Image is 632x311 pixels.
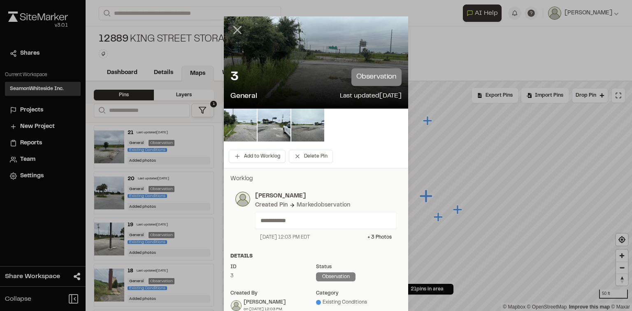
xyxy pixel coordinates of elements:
[230,290,316,297] div: Created by
[351,68,402,86] p: observation
[258,109,290,142] img: file
[235,192,250,207] img: photo
[289,150,333,163] button: Delete Pin
[230,174,402,183] p: Worklog
[230,253,402,260] div: Details
[367,234,392,241] div: + 3 Photo s
[260,234,310,241] div: [DATE] 12:03 PM EDT
[244,299,286,306] div: [PERSON_NAME]
[230,69,239,86] p: 3
[231,300,242,311] img: Joseph Boyatt
[316,299,402,306] div: Existing Conditions
[224,109,257,142] img: file
[230,263,316,271] div: ID
[229,150,286,163] button: Add to Worklog
[291,109,324,142] img: file
[316,290,402,297] div: category
[230,272,316,280] div: 3
[255,201,288,210] div: Created Pin
[316,263,402,271] div: Status
[255,192,397,201] p: [PERSON_NAME]
[316,272,355,281] div: observation
[230,91,257,102] p: General
[340,91,402,102] p: Last updated [DATE]
[297,201,350,210] div: Marked observation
